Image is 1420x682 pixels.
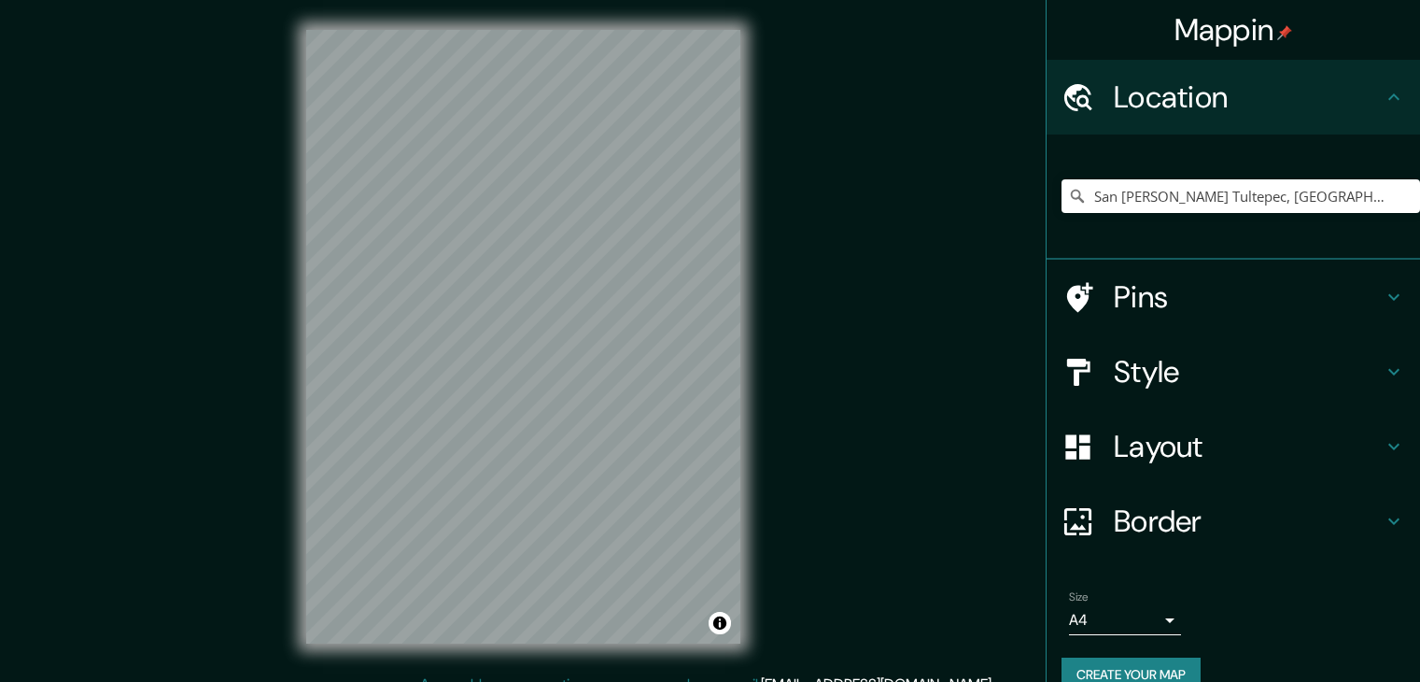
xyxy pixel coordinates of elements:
[1047,484,1420,559] div: Border
[1114,353,1383,391] h4: Style
[1114,78,1383,116] h4: Location
[709,612,731,634] button: Toggle attribution
[1114,503,1383,540] h4: Border
[306,30,740,644] canvas: Map
[1174,11,1293,49] h4: Mappin
[1047,260,1420,334] div: Pins
[1069,605,1181,635] div: A4
[1254,609,1399,661] iframe: Help widget launcher
[1069,590,1089,605] label: Size
[1047,334,1420,409] div: Style
[1061,179,1420,213] input: Pick your city or area
[1047,409,1420,484] div: Layout
[1114,278,1383,316] h4: Pins
[1277,25,1292,40] img: pin-icon.png
[1114,428,1383,465] h4: Layout
[1047,60,1420,135] div: Location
